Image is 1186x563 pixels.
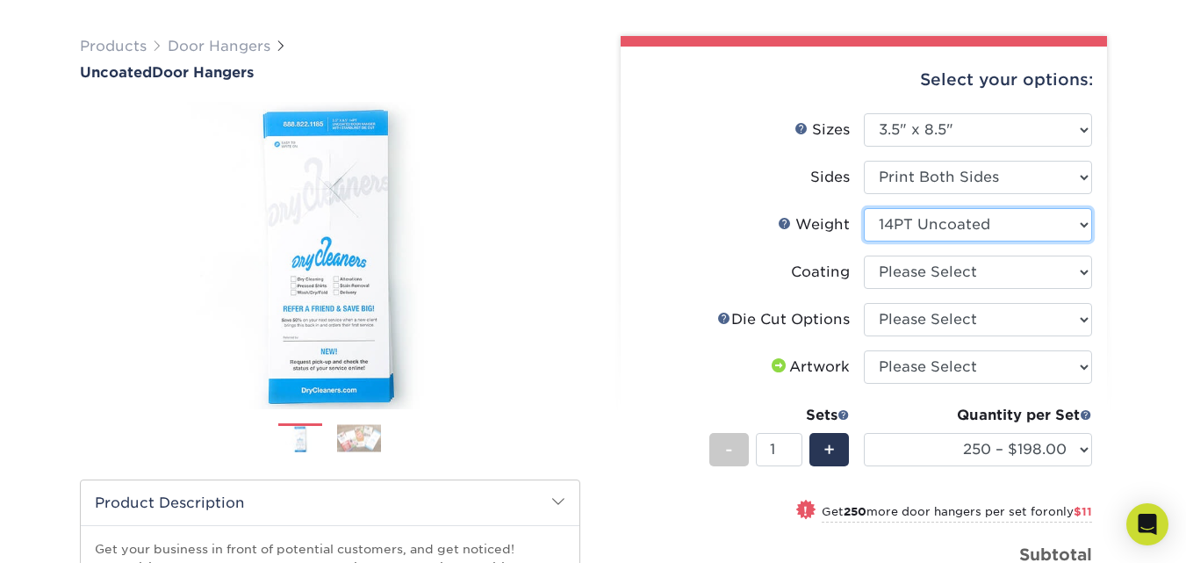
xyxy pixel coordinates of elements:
div: Artwork [768,357,850,378]
img: Door Hangers 02 [337,424,381,451]
div: Coating [791,262,850,283]
span: - [725,437,733,463]
span: $11 [1074,505,1092,518]
small: Get more door hangers per set for [822,505,1092,523]
div: Select your options: [635,47,1093,113]
a: Door Hangers [168,38,270,54]
h1: Door Hangers [80,64,580,81]
h2: Product Description [81,480,579,525]
a: UncoatedDoor Hangers [80,64,580,81]
span: ! [803,502,808,520]
span: + [823,437,835,463]
span: only [1048,505,1092,518]
span: Uncoated [80,64,152,81]
div: Sets [709,405,850,426]
iframe: Google Customer Reviews [4,509,149,557]
img: Door Hangers 01 [278,424,322,455]
a: Products [80,38,147,54]
div: Sizes [794,119,850,141]
div: Die Cut Options [717,309,850,330]
div: Sides [810,167,850,188]
div: Quantity per Set [864,405,1092,426]
div: Weight [778,214,850,235]
strong: 250 [844,505,866,518]
div: Open Intercom Messenger [1126,503,1168,545]
img: Uncoated 01 [80,83,580,429]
